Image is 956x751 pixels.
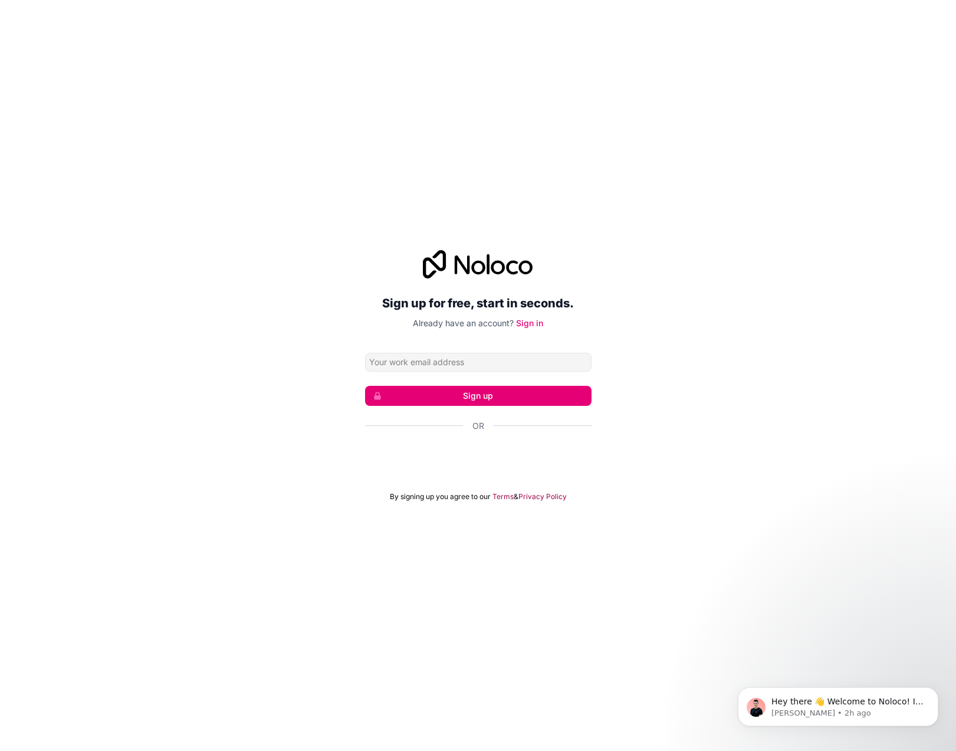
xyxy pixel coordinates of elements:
h2: Sign up for free, start in seconds. [365,293,592,314]
span: By signing up you agree to our [390,492,491,501]
span: Already have an account? [413,318,514,328]
button: Sign up [365,386,592,406]
span: & [514,492,518,501]
span: Or [472,420,484,432]
iframe: Sign in with Google Button [359,445,597,471]
a: Privacy Policy [518,492,567,501]
iframe: Intercom notifications message [720,663,956,745]
a: Sign in [516,318,543,328]
input: Email address [365,353,592,372]
a: Terms [492,492,514,501]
